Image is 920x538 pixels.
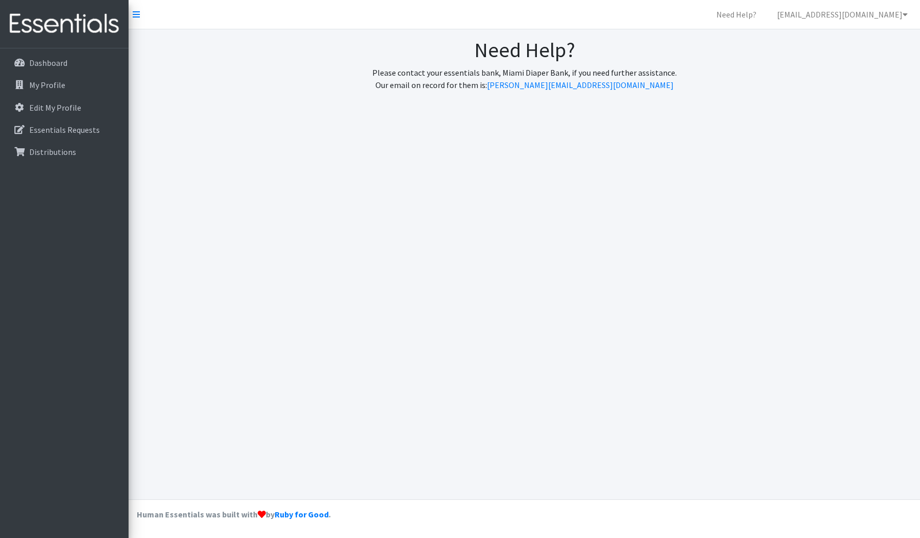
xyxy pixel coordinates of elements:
[137,509,331,519] strong: Human Essentials was built with by .
[4,7,124,41] img: HumanEssentials
[4,53,124,73] a: Dashboard
[275,509,329,519] a: Ruby for Good
[137,66,912,91] p: Please contact your essentials bank, Miami Diaper Bank, if you need further assistance. Our email...
[769,4,916,25] a: [EMAIL_ADDRESS][DOMAIN_NAME]
[4,75,124,95] a: My Profile
[29,58,67,68] p: Dashboard
[137,38,912,62] h1: Need Help?
[708,4,765,25] a: Need Help?
[4,119,124,140] a: Essentials Requests
[29,80,65,90] p: My Profile
[487,80,674,90] a: [PERSON_NAME][EMAIL_ADDRESS][DOMAIN_NAME]
[29,102,81,113] p: Edit My Profile
[29,147,76,157] p: Distributions
[4,97,124,118] a: Edit My Profile
[29,125,100,135] p: Essentials Requests
[4,142,124,162] a: Distributions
